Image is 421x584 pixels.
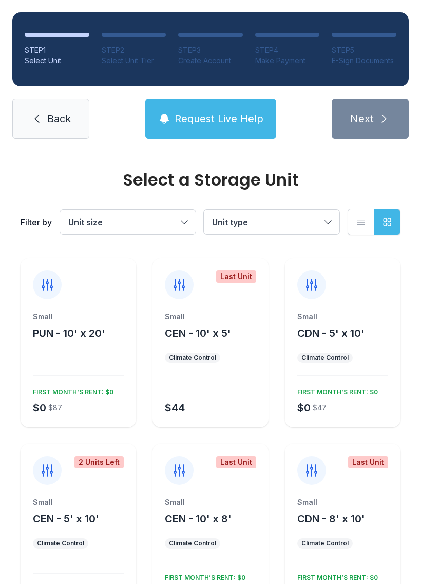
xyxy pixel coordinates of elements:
[301,539,349,547] div: Climate Control
[165,497,256,507] div: Small
[255,56,320,66] div: Make Payment
[297,513,365,525] span: CDN - 8' x 10'
[25,45,89,56] div: STEP 1
[297,312,388,322] div: Small
[37,539,84,547] div: Climate Control
[165,327,231,339] span: CEN - 10' x 5'
[178,56,243,66] div: Create Account
[102,56,166,66] div: Select Unit Tier
[297,327,365,339] span: CDN - 5' x 10'
[33,513,99,525] span: CEN - 5' x 10'
[297,326,365,340] button: CDN - 5' x 10'
[348,456,388,468] div: Last Unit
[102,45,166,56] div: STEP 2
[25,56,89,66] div: Select Unit
[216,456,256,468] div: Last Unit
[165,400,185,415] div: $44
[29,384,113,396] div: FIRST MONTH’S RENT: $0
[204,210,339,234] button: Unit type
[33,512,99,526] button: CEN - 5' x 10'
[332,45,396,56] div: STEP 5
[165,513,232,525] span: CEN - 10' x 8'
[21,172,400,188] div: Select a Storage Unit
[313,403,327,413] div: $47
[33,326,105,340] button: PUN - 10' x 20'
[33,312,124,322] div: Small
[175,112,263,126] span: Request Live Help
[68,217,103,227] span: Unit size
[60,210,196,234] button: Unit size
[212,217,248,227] span: Unit type
[216,270,256,283] div: Last Unit
[169,354,216,362] div: Climate Control
[48,403,62,413] div: $87
[169,539,216,547] div: Climate Control
[332,56,396,66] div: E-Sign Documents
[33,327,105,339] span: PUN - 10' x 20'
[297,400,311,415] div: $0
[293,570,378,582] div: FIRST MONTH’S RENT: $0
[161,570,245,582] div: FIRST MONTH’S RENT: $0
[21,216,52,228] div: Filter by
[33,400,46,415] div: $0
[293,384,378,396] div: FIRST MONTH’S RENT: $0
[297,512,365,526] button: CDN - 8' x 10'
[178,45,243,56] div: STEP 3
[301,354,349,362] div: Climate Control
[47,112,71,126] span: Back
[350,112,374,126] span: Next
[165,326,231,340] button: CEN - 10' x 5'
[165,512,232,526] button: CEN - 10' x 8'
[255,45,320,56] div: STEP 4
[74,456,124,468] div: 2 Units Left
[33,497,124,507] div: Small
[165,312,256,322] div: Small
[297,497,388,507] div: Small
